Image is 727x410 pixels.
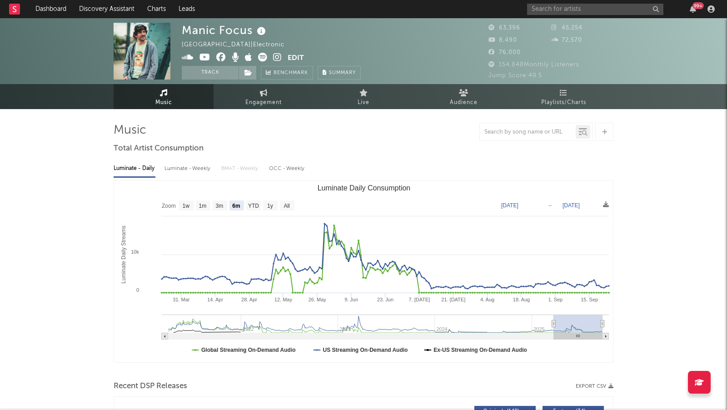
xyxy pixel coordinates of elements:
input: Search for artists [527,4,663,15]
text: 14. Apr [207,297,223,302]
svg: Luminate Daily Consumption [114,180,613,362]
text: 1m [199,203,207,209]
span: 63,396 [488,25,520,31]
text: Ex-US Streaming On-Demand Audio [433,347,527,353]
span: Engagement [245,97,282,108]
span: Audience [450,97,478,108]
text: [DATE] [563,202,580,209]
text: Luminate Daily Streams [120,225,127,283]
button: Export CSV [576,384,613,389]
div: [GEOGRAPHIC_DATA] | Electronic [182,40,295,50]
text: 1. Sep [548,297,563,302]
text: YTD [248,203,259,209]
span: Summary [329,70,356,75]
text: 31. Mar [173,297,190,302]
text: 23. Jun [377,297,393,302]
div: 99 + [692,2,704,9]
text: 21. [DATE] [441,297,465,302]
span: 76,000 [488,50,521,55]
a: Benchmark [261,66,313,80]
a: Playlists/Charts [513,84,613,109]
text: 1w [183,203,190,209]
a: Audience [413,84,513,109]
text: Luminate Daily Consumption [318,184,411,192]
text: 7. [DATE] [408,297,430,302]
span: 72,570 [551,37,582,43]
text: 15. Sep [581,297,598,302]
button: Summary [318,66,361,80]
span: Total Artist Consumption [114,143,204,154]
text: 3m [216,203,224,209]
text: 28. Apr [241,297,257,302]
text: 26. May [309,297,327,302]
text: Global Streaming On-Demand Audio [201,347,296,353]
text: Zoom [162,203,176,209]
span: 154,848 Monthly Listeners [488,62,579,68]
text: 10k [131,249,139,255]
div: Luminate - Weekly [164,161,212,176]
text: 18. Aug [513,297,530,302]
span: 8,490 [488,37,517,43]
button: Edit [288,53,304,64]
div: Luminate - Daily [114,161,155,176]
text: 4. Aug [480,297,494,302]
div: Manic Focus [182,23,268,38]
text: [DATE] [501,202,518,209]
button: 99+ [690,5,696,13]
text: 0 [136,287,139,293]
div: OCC - Weekly [269,161,305,176]
a: Engagement [214,84,314,109]
span: Jump Score: 49.5 [488,73,542,79]
text: 12. May [274,297,293,302]
a: Music [114,84,214,109]
button: Track [182,66,239,80]
text: US Streaming On-Demand Audio [323,347,408,353]
span: Benchmark [274,68,308,79]
span: 45,254 [551,25,583,31]
text: All [284,203,289,209]
input: Search by song name or URL [480,129,576,136]
text: 9. Jun [344,297,358,302]
text: 6m [232,203,240,209]
span: Playlists/Charts [541,97,586,108]
span: Live [358,97,369,108]
a: Live [314,84,413,109]
text: 1y [267,203,273,209]
span: Music [155,97,172,108]
text: → [547,202,553,209]
span: Recent DSP Releases [114,381,187,392]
